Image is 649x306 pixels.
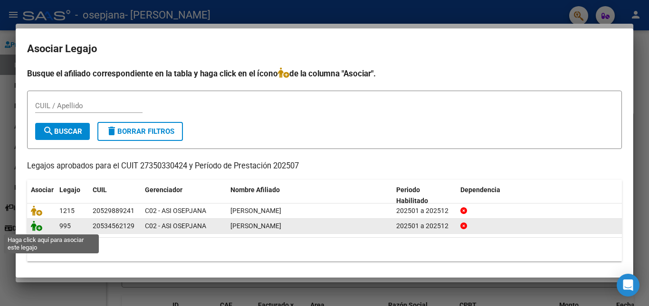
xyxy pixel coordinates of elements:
span: Borrar Filtros [106,127,174,136]
datatable-header-cell: Dependencia [457,180,622,211]
span: Gerenciador [145,186,182,194]
span: Dependencia [460,186,500,194]
span: 995 [59,222,71,230]
datatable-header-cell: CUIL [89,180,141,211]
span: Nombre Afiliado [230,186,280,194]
div: Open Intercom Messenger [617,274,639,297]
span: Legajo [59,186,80,194]
button: Buscar [35,123,90,140]
div: 2 registros [27,238,622,261]
div: 20534562129 [93,221,134,232]
div: 202501 a 202512 [396,221,453,232]
mat-icon: search [43,125,54,137]
span: MENDIETA FRANCO SIMON [230,207,281,214]
span: Asociar [31,186,54,194]
span: C02 - ASI OSEPJANA [145,222,206,230]
div: 202501 a 202512 [396,205,453,216]
p: Legajos aprobados para el CUIT 27350330424 y Período de Prestación 202507 [27,160,622,172]
datatable-header-cell: Legajo [56,180,89,211]
span: Periodo Habilitado [396,186,428,204]
span: CALIVA MATTEO AGUSTIN [230,222,281,230]
span: Buscar [43,127,82,136]
datatable-header-cell: Nombre Afiliado [227,180,392,211]
h4: Busque el afiliado correspondiente en la tabla y haga click en el ícono de la columna "Asociar". [27,67,622,80]
span: 1215 [59,207,75,214]
span: C02 - ASI OSEPJANA [145,207,206,214]
div: 20529889241 [93,205,134,216]
datatable-header-cell: Periodo Habilitado [392,180,457,211]
datatable-header-cell: Gerenciador [141,180,227,211]
mat-icon: delete [106,125,117,137]
datatable-header-cell: Asociar [27,180,56,211]
span: CUIL [93,186,107,194]
h2: Asociar Legajo [27,40,622,58]
button: Borrar Filtros [97,122,183,141]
